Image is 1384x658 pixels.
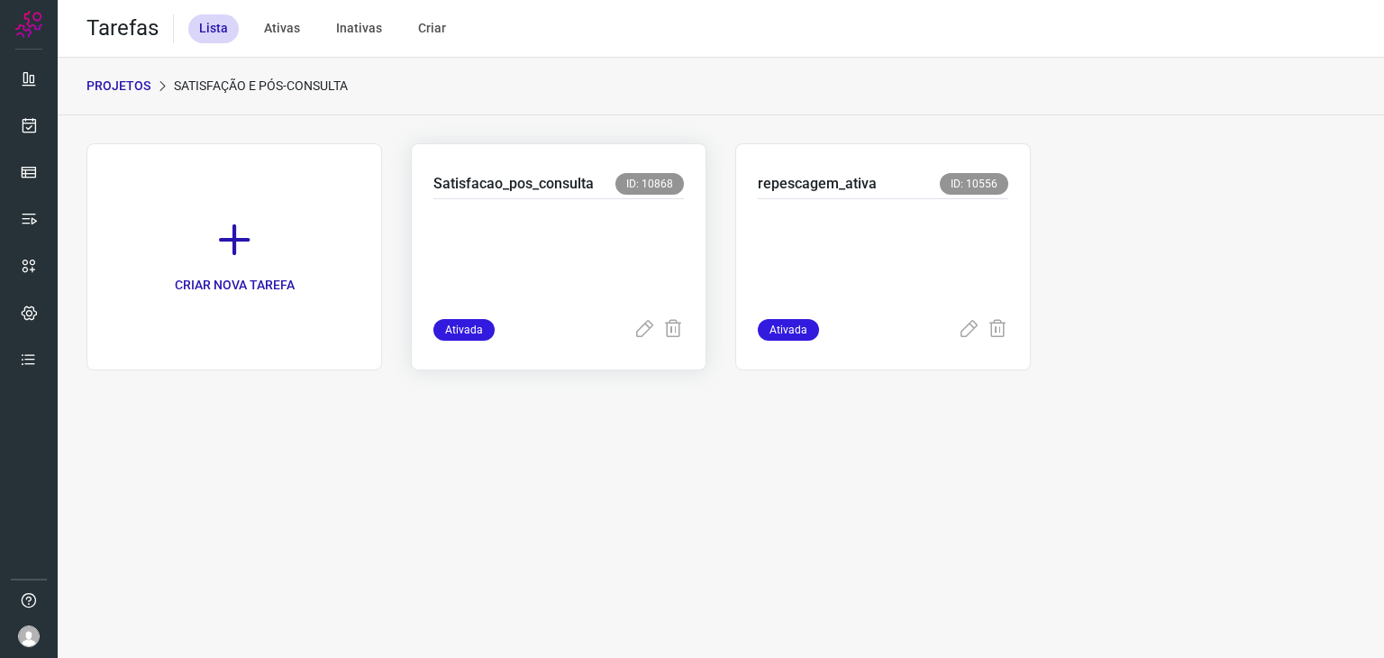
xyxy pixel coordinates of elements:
[253,14,311,43] div: Ativas
[15,11,42,38] img: Logo
[407,14,457,43] div: Criar
[615,173,684,195] span: ID: 10868
[174,77,348,96] p: Satisfação e Pós-Consulta
[325,14,393,43] div: Inativas
[188,14,239,43] div: Lista
[758,319,819,341] span: Ativada
[433,173,594,195] p: Satisfacao_pos_consulta
[175,276,295,295] p: CRIAR NOVA TAREFA
[86,15,159,41] h2: Tarefas
[940,173,1008,195] span: ID: 10556
[433,319,495,341] span: Ativada
[758,173,877,195] p: repescagem_ativa
[86,143,382,370] a: CRIAR NOVA TAREFA
[86,77,150,96] p: PROJETOS
[18,626,40,647] img: avatar-user-boy.jpg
